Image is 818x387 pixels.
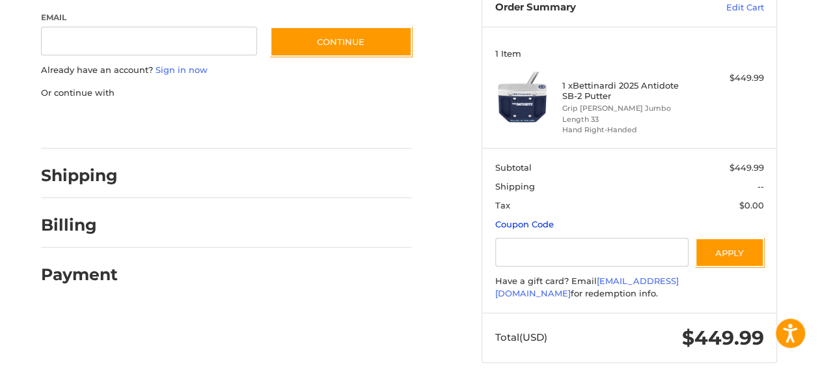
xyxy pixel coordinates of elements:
[495,219,554,229] a: Coupon Code
[495,200,510,210] span: Tax
[562,80,694,102] h4: 1 x Bettinardi 2025 Antidote SB-2 Putter
[729,162,764,173] span: $449.99
[41,165,118,186] h2: Shipping
[696,72,763,85] div: $449.99
[41,87,411,100] p: Or continue with
[495,48,764,59] h3: 1 Item
[147,112,245,136] iframe: PayPal-paylater
[37,112,135,136] iframe: PayPal-paypal
[495,181,535,192] span: Shipping
[270,27,412,57] button: Continue
[678,1,764,14] a: Edit Cart
[711,352,818,387] iframe: Google Customer Reviews
[41,64,411,77] p: Already have an account?
[495,1,678,14] h3: Order Summary
[495,275,764,300] div: Have a gift card? Email for redemption info.
[41,265,118,285] h2: Payment
[41,215,117,235] h2: Billing
[682,326,764,350] span: $449.99
[562,124,694,136] li: Hand Right-Handed
[495,238,689,267] input: Gift Certificate or Coupon Code
[562,103,694,114] li: Grip [PERSON_NAME] Jumbo
[156,64,208,75] a: Sign in now
[258,112,355,136] iframe: PayPal-venmo
[757,181,764,192] span: --
[695,238,764,267] button: Apply
[739,200,764,210] span: $0.00
[495,162,532,173] span: Subtotal
[495,331,547,343] span: Total (USD)
[41,12,257,23] label: Email
[562,114,694,125] li: Length 33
